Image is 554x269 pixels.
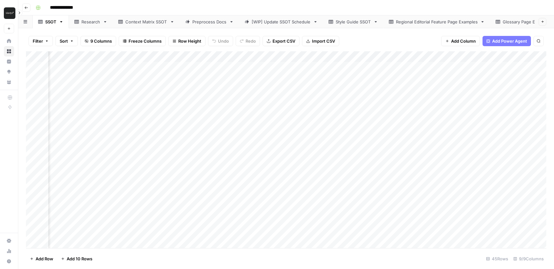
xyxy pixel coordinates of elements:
[33,15,69,28] a: SSOT
[57,254,96,264] button: Add 10 Rows
[246,38,256,44] span: Redo
[208,36,233,46] button: Undo
[4,46,14,56] a: Browse
[129,38,162,44] span: Freeze Columns
[4,246,14,256] a: Usage
[396,19,478,25] div: Regional Editorial Feature Page Examples
[36,256,53,262] span: Add Row
[273,38,295,44] span: Export CSV
[178,38,201,44] span: Row Height
[492,38,527,44] span: Add Power Agent
[511,254,546,264] div: 9/9 Columns
[239,15,323,28] a: [WIP] Update SSOT Schedule
[55,36,78,46] button: Sort
[4,56,14,67] a: Insights
[60,38,68,44] span: Sort
[218,38,229,44] span: Undo
[192,19,227,25] div: Preprocess Docs
[33,38,43,44] span: Filter
[80,36,116,46] button: 9 Columns
[451,38,476,44] span: Add Column
[4,236,14,246] a: Settings
[90,38,112,44] span: 9 Columns
[4,36,14,46] a: Home
[383,15,490,28] a: Regional Editorial Feature Page Examples
[252,19,311,25] div: [WIP] Update SSOT Schedule
[483,254,511,264] div: 45 Rows
[302,36,339,46] button: Import CSV
[4,256,14,266] button: Help + Support
[81,19,100,25] div: Research
[4,7,15,19] img: Klaviyo Logo
[67,256,92,262] span: Add 10 Rows
[336,19,371,25] div: Style Guide SSOT
[323,15,383,28] a: Style Guide SSOT
[29,36,53,46] button: Filter
[4,67,14,77] a: Opportunities
[263,36,299,46] button: Export CSV
[125,19,167,25] div: Context Matrix SSOT
[4,77,14,87] a: Your Data
[26,254,57,264] button: Add Row
[69,15,113,28] a: Research
[168,36,206,46] button: Row Height
[45,19,56,25] div: SSOT
[441,36,480,46] button: Add Column
[503,19,551,25] div: Glossary Page Examples
[113,15,180,28] a: Context Matrix SSOT
[236,36,260,46] button: Redo
[119,36,166,46] button: Freeze Columns
[180,15,239,28] a: Preprocess Docs
[312,38,335,44] span: Import CSV
[483,36,531,46] button: Add Power Agent
[4,5,14,21] button: Workspace: Klaviyo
